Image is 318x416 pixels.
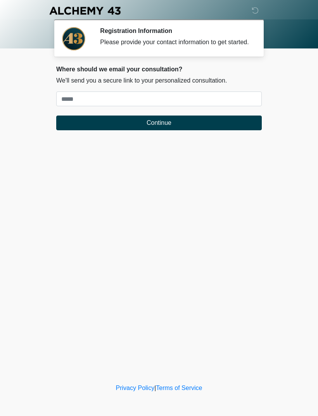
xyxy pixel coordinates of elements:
[154,385,156,391] a: |
[56,116,262,130] button: Continue
[56,76,262,85] p: We'll send you a secure link to your personalized consultation.
[100,38,250,47] div: Please provide your contact information to get started.
[116,385,155,391] a: Privacy Policy
[100,27,250,35] h2: Registration Information
[56,66,262,73] h2: Where should we email your consultation?
[156,385,202,391] a: Terms of Service
[48,6,121,16] img: Alchemy 43 Logo
[62,27,85,50] img: Agent Avatar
